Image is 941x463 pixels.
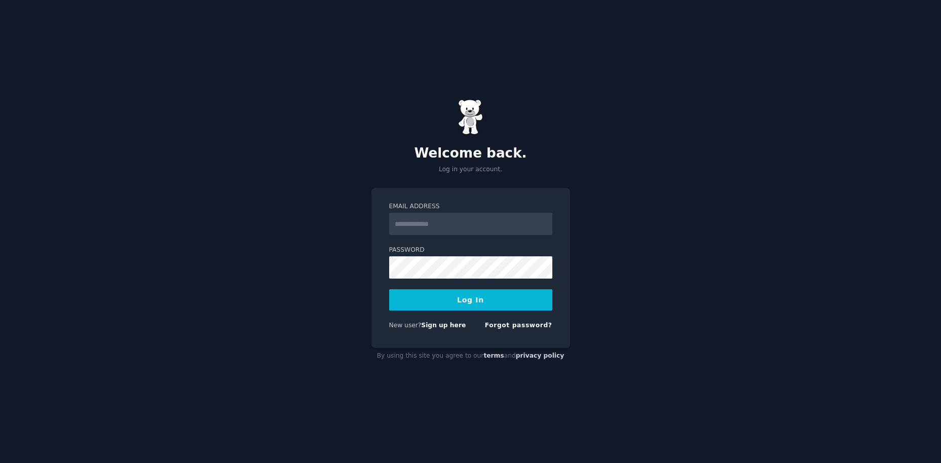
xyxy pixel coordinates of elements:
h2: Welcome back. [371,145,570,162]
span: New user? [389,322,422,329]
a: Sign up here [421,322,466,329]
img: Gummy Bear [458,99,483,135]
a: terms [483,352,504,359]
div: By using this site you agree to our and [371,348,570,364]
button: Log In [389,289,552,311]
label: Email Address [389,202,552,211]
a: privacy policy [516,352,564,359]
p: Log in your account. [371,165,570,174]
a: Forgot password? [485,322,552,329]
label: Password [389,246,552,255]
